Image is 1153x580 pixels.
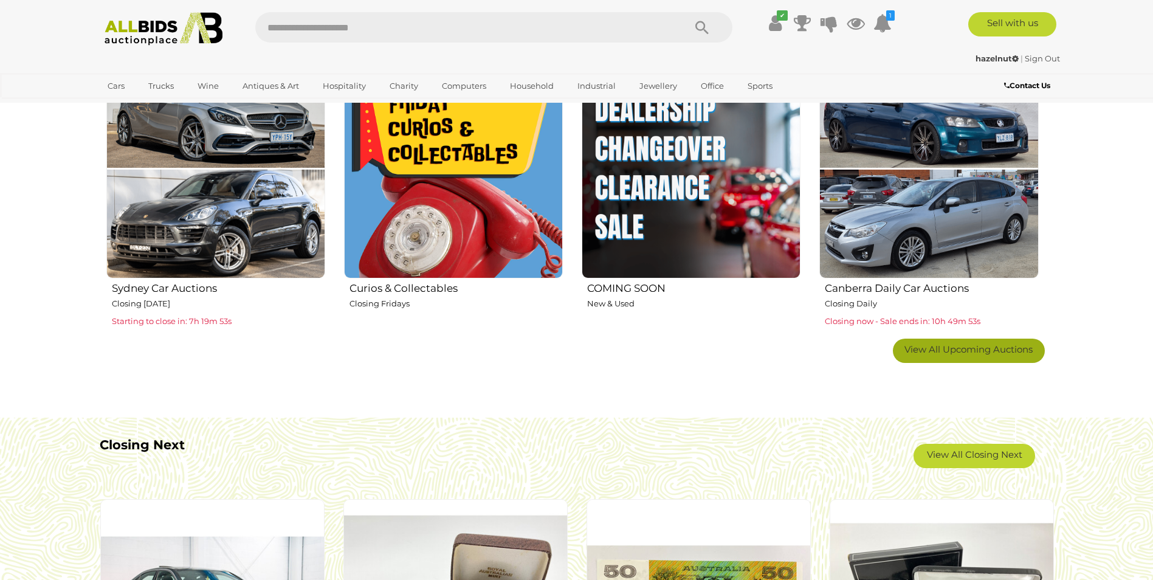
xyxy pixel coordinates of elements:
[825,316,980,326] span: Closing now - Sale ends in: 10h 49m 53s
[968,12,1056,36] a: Sell with us
[106,58,325,329] a: Sydney Car Auctions Closing [DATE] Starting to close in: 7h 19m 53s
[873,12,892,34] a: 1
[112,297,325,311] p: Closing [DATE]
[766,12,785,34] a: ✔
[112,316,232,326] span: Starting to close in: 7h 19m 53s
[587,280,800,294] h2: COMING SOON
[1020,54,1023,63] span: |
[349,297,563,311] p: Closing Fridays
[886,10,895,21] i: 1
[100,96,202,116] a: [GEOGRAPHIC_DATA]
[904,344,1033,355] span: View All Upcoming Auctions
[382,76,426,96] a: Charity
[587,297,800,311] p: New & Used
[1004,81,1050,90] b: Contact Us
[819,58,1038,329] a: Canberra Daily Car Auctions Closing Daily Closing now - Sale ends in: 10h 49m 53s
[502,76,562,96] a: Household
[349,280,563,294] h2: Curios & Collectables
[893,339,1045,363] a: View All Upcoming Auctions
[100,437,185,452] b: Closing Next
[777,10,788,21] i: ✔
[434,76,494,96] a: Computers
[344,59,563,278] img: Curios & Collectables
[235,76,307,96] a: Antiques & Art
[976,54,1020,63] a: hazelnut
[1004,79,1053,92] a: Contact Us
[100,76,133,96] a: Cars
[112,280,325,294] h2: Sydney Car Auctions
[570,76,624,96] a: Industrial
[632,76,685,96] a: Jewellery
[819,59,1038,278] img: Canberra Daily Car Auctions
[582,59,800,278] img: COMING SOON
[672,12,732,43] button: Search
[98,12,230,46] img: Allbids.com.au
[914,444,1035,468] a: View All Closing Next
[740,76,780,96] a: Sports
[106,59,325,278] img: Sydney Car Auctions
[693,76,732,96] a: Office
[343,58,563,329] a: Curios & Collectables Closing Fridays
[190,76,227,96] a: Wine
[315,76,374,96] a: Hospitality
[825,297,1038,311] p: Closing Daily
[1025,54,1060,63] a: Sign Out
[140,76,182,96] a: Trucks
[825,280,1038,294] h2: Canberra Daily Car Auctions
[976,54,1019,63] strong: hazelnut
